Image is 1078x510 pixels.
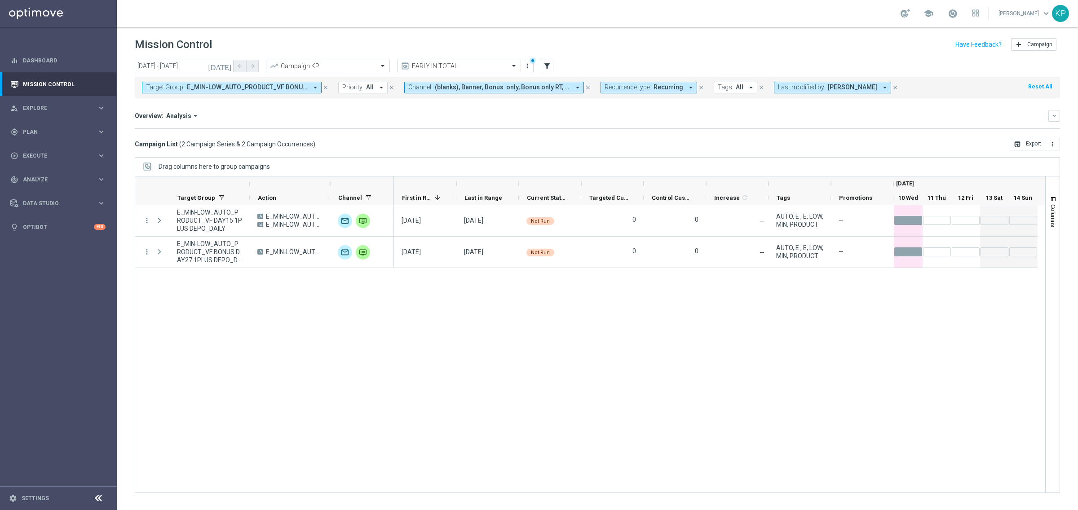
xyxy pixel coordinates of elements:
[741,194,748,201] i: refresh
[266,60,390,72] ng-select: Campaign KPI
[266,212,323,220] span: E_MIN-LOW_AUTO_PRODUCT_VF DAY15 1PLUS DEPO A_DAILY
[892,84,898,91] i: close
[23,72,106,96] a: Mission Control
[760,249,764,256] span: —
[181,140,313,148] span: 2 Campaign Series & 2 Campaign Occurrences
[143,248,151,256] button: more_vert
[1049,141,1056,148] i: more_vert
[574,84,582,92] i: arrow_drop_down
[23,215,94,239] a: Optibot
[266,248,323,256] span: E_MIN-LOW_AUTO_PRODUCT_VF BONUS DAY27 1PLUS DEPO_DAILY
[97,104,106,112] i: keyboard_arrow_right
[777,194,790,201] span: Tags
[97,151,106,160] i: keyboard_arrow_right
[237,63,243,69] i: arrow_back
[714,82,757,93] button: Tags: All arrow_drop_down
[10,81,106,88] button: Mission Control
[249,63,256,69] i: arrow_forward
[258,194,276,201] span: Action
[23,48,106,72] a: Dashboard
[760,218,764,225] span: —
[23,106,97,111] span: Explore
[338,82,388,93] button: Priority: All arrow_drop_down
[163,112,202,120] button: Analysis arrow_drop_down
[10,152,106,159] button: play_circle_outline Execute keyboard_arrow_right
[891,83,899,92] button: close
[10,105,106,112] div: person_search Explore keyboard_arrow_right
[389,84,395,91] i: close
[778,84,826,91] span: Last modified by:
[10,176,106,183] button: track_changes Analyze keyboard_arrow_right
[10,104,97,112] div: Explore
[531,250,550,255] span: Not Run
[402,216,421,224] div: 10 Sep 2025, Wednesday
[338,245,352,259] img: Optimail
[1027,41,1052,48] span: Campaign
[10,176,18,184] i: track_changes
[524,62,531,70] i: more_vert
[143,216,151,224] i: more_vert
[986,194,1003,201] span: 13 Sat
[356,214,370,228] img: Private message
[10,128,97,136] div: Plan
[1011,38,1056,51] button: add Campaign
[1010,140,1060,147] multiple-options-button: Export to CSV
[179,140,181,148] span: (
[839,216,844,224] span: —
[404,82,584,93] button: Channel: (blanks), Banner, Bonus only, Bonus only RT, CMS, Direct Mail, Notifications, Optimail, ...
[652,194,691,201] span: Control Customers
[10,176,97,184] div: Analyze
[177,194,215,201] span: Target Group
[10,224,106,231] button: lightbulb Optibot +10
[632,215,636,224] label: 0
[377,84,385,92] i: arrow_drop_down
[839,194,872,201] span: Promotions
[714,194,740,201] span: Increase
[955,41,1002,48] input: Have Feedback?
[402,194,431,201] span: First in Range
[1027,82,1053,92] button: Reset All
[402,248,421,256] div: 10 Sep 2025, Wednesday
[97,175,106,184] i: keyboard_arrow_right
[10,104,18,112] i: person_search
[135,205,394,237] div: Press SPACE to select this row.
[269,62,278,70] i: trending_up
[898,194,918,201] span: 10 Wed
[1052,5,1069,22] div: KP
[464,248,483,256] div: 10 Sep 2025, Wednesday
[146,84,185,91] span: Target Group:
[187,84,308,91] span: E_MIN-LOW_AUTO_PRODUCT_VF BONUS DAY27 1PLUS DEPO_DAILY, E_MIN-LOW_AUTO_PRODUCT_VF DAY15 1PLUS DEP...
[605,84,651,91] span: Recurrence type:
[388,83,396,92] button: close
[881,84,889,92] i: arrow_drop_down
[342,84,364,91] span: Priority:
[208,62,232,70] i: [DATE]
[322,83,330,92] button: close
[97,199,106,207] i: keyboard_arrow_right
[695,215,698,224] label: 0
[177,240,242,264] span: E_MIN-LOW_AUTO_PRODUCT_VF BONUS DAY27 1PLUS DEPO_DAILY
[23,201,97,206] span: Data Studio
[1050,204,1057,227] span: Columns
[10,128,18,136] i: gps_fixed
[530,57,536,64] div: There are unsaved changes
[1015,41,1022,48] i: add
[526,248,554,256] colored-tag: Not Run
[584,83,592,92] button: close
[257,249,263,255] span: A
[10,128,106,136] button: gps_fixed Plan keyboard_arrow_right
[10,199,97,207] div: Data Studio
[246,60,259,72] button: arrow_forward
[601,82,697,93] button: Recurrence type: Recurring arrow_drop_down
[543,62,551,70] i: filter_alt
[839,248,844,256] span: —
[527,194,566,201] span: Current Status
[97,127,106,136] i: keyboard_arrow_right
